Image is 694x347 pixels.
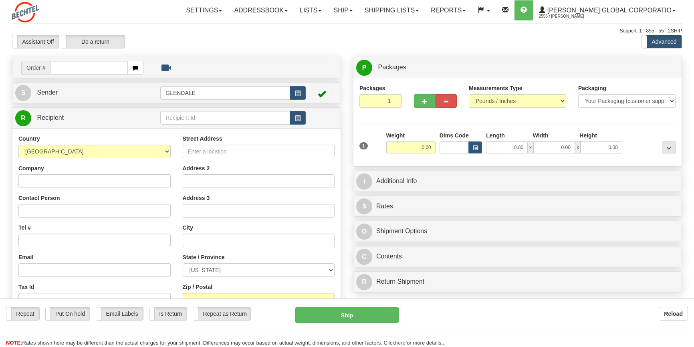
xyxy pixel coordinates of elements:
a: Addressbook [228,0,294,20]
label: Contact Person [18,194,60,202]
label: Zip / Postal [183,283,213,291]
span: C [356,249,372,265]
span: I [356,173,372,190]
span: O [356,224,372,240]
b: Reload [664,311,683,317]
a: R Recipient [15,110,144,126]
label: Packaging [578,84,606,92]
label: Assistant Off [12,35,59,48]
a: Lists [294,0,327,20]
a: S Sender [15,85,160,101]
span: S [15,85,31,101]
img: logo2553.jpg [12,2,39,22]
a: CContents [356,248,679,265]
label: Dims Code [440,131,469,139]
a: IAdditional Info [356,173,679,190]
label: Weight [386,131,405,139]
span: $ [356,198,372,214]
label: Country [18,135,40,143]
a: OShipment Options [356,223,679,240]
span: Order # [21,61,50,75]
span: x [528,141,533,153]
label: Width [533,131,549,139]
label: Advanced [642,35,682,48]
span: 1 [359,142,368,149]
div: ... [662,141,676,153]
label: Put On hold [46,307,90,320]
label: Street Address [183,135,222,143]
label: Email Labels [96,307,143,320]
label: Address 3 [183,194,210,202]
input: Enter a location [183,145,335,158]
label: Length [486,131,505,139]
label: Measurements Type [469,84,523,92]
a: Shipping lists [359,0,425,20]
span: Packages [378,64,406,71]
label: Repeat [6,307,39,320]
iframe: chat widget [676,133,693,214]
input: Recipient Id [160,111,290,125]
a: $Rates [356,198,679,215]
a: Ship [327,0,358,20]
span: Sender [37,89,58,96]
span: P [356,60,372,76]
a: here [395,340,406,346]
input: Sender Id [160,86,290,100]
label: City [183,224,193,232]
span: NOTE: [6,340,22,346]
label: Packages [359,84,385,92]
label: Email [18,253,33,261]
span: [PERSON_NAME] Global Corporatio [545,7,672,14]
span: x [575,141,581,153]
label: State / Province [183,253,225,261]
label: Do a return [61,35,125,48]
span: 2553 / [PERSON_NAME] [539,12,599,20]
label: Tax Id [18,283,34,291]
a: RReturn Shipment [356,274,679,290]
label: Address 2 [183,164,210,172]
button: Reload [659,307,688,321]
a: Settings [180,0,228,20]
a: [PERSON_NAME] Global Corporatio 2553 / [PERSON_NAME] [533,0,682,20]
span: R [356,274,372,290]
a: Reports [425,0,472,20]
label: Repeat as Return [193,307,250,320]
span: Recipient [37,114,64,121]
a: P Packages [356,59,679,76]
label: Is Return [149,307,187,320]
span: R [15,110,31,126]
button: Ship [295,307,399,323]
label: Company [18,164,44,172]
label: Height [579,131,597,139]
label: Tel # [18,224,31,232]
div: Support: 1 - 855 - 55 - 2SHIP [12,28,682,34]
